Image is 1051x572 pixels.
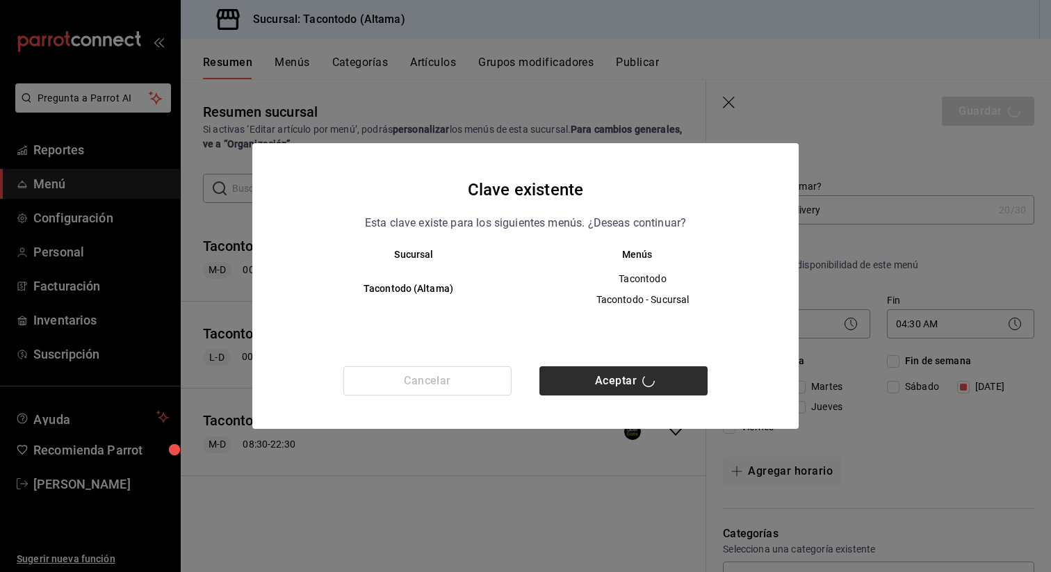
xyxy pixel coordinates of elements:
[537,272,748,286] span: Tacontodo
[365,214,686,232] p: Esta clave existe para los siguientes menús. ¿Deseas continuar?
[537,293,748,307] span: Tacontodo - Sucursal
[302,281,514,297] h6: Tacontodo (Altama)
[468,177,583,203] h4: Clave existente
[525,249,771,260] th: Menús
[280,249,525,260] th: Sucursal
